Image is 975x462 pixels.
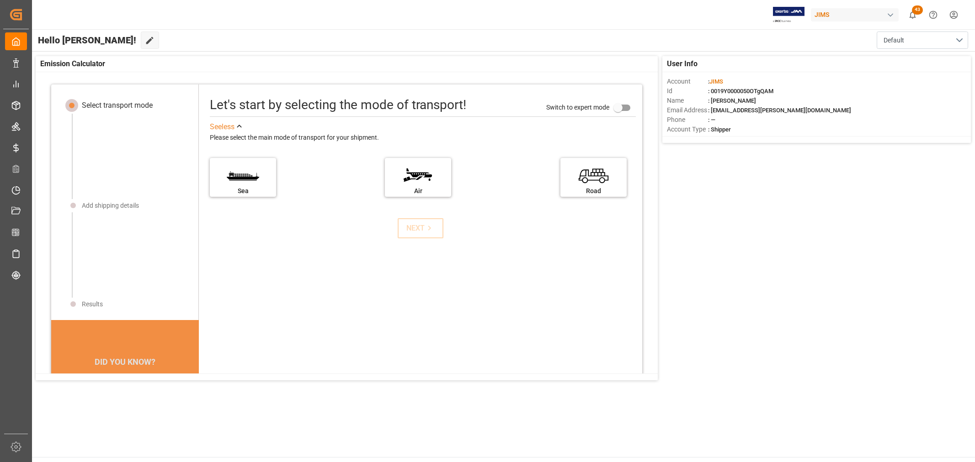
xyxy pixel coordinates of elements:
button: Help Center [923,5,943,25]
span: JIMS [709,78,723,85]
div: Sea [214,186,272,196]
button: open menu [877,31,968,49]
button: JIMS [811,6,902,23]
span: Account [667,77,708,86]
span: Emission Calculator [40,58,105,69]
div: Road [565,186,622,196]
button: NEXT [398,218,443,238]
div: JIMS [811,8,899,21]
button: show 43 new notifications [902,5,923,25]
div: Air [389,186,447,196]
span: Default [884,36,904,45]
span: : [EMAIL_ADDRESS][PERSON_NAME][DOMAIN_NAME] [708,107,851,114]
div: Please select the main mode of transport for your shipment. [210,132,636,143]
span: : [PERSON_NAME] [708,97,756,104]
div: NEXT [406,223,434,234]
span: Switch to expert mode [546,103,609,110]
span: : Shipper [708,126,731,133]
div: Results [82,299,103,309]
span: Phone [667,115,708,125]
img: Exertis%20JAM%20-%20Email%20Logo.jpg_1722504956.jpg [773,7,805,23]
span: : — [708,116,715,123]
span: : [708,78,723,85]
div: DID YOU KNOW? [51,352,199,371]
span: User Info [667,58,698,69]
span: Name [667,96,708,105]
div: Add shipping details [82,201,139,210]
div: See less [210,121,234,132]
span: 43 [912,5,923,15]
span: Email Address [667,105,708,115]
div: Let's start by selecting the mode of transport! [210,95,466,115]
div: Select transport mode [82,100,153,111]
span: Id [667,86,708,96]
button: next slide / item [186,371,199,437]
button: previous slide / item [51,371,64,437]
span: : 0019Y0000050OTgQAM [708,88,773,94]
span: Hello [PERSON_NAME]! [38,31,136,49]
span: Account Type [667,125,708,134]
div: The energy needed to power one large container ship across the ocean in a single day is the same ... [62,371,188,426]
